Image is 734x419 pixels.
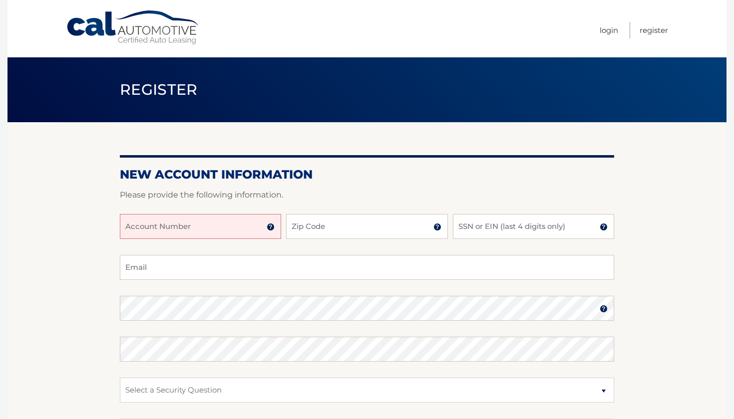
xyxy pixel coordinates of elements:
img: tooltip.svg [600,305,608,313]
img: tooltip.svg [433,223,441,231]
input: Zip Code [286,214,447,239]
input: Email [120,255,614,280]
img: tooltip.svg [600,223,608,231]
img: tooltip.svg [267,223,275,231]
a: Login [600,22,618,38]
input: Account Number [120,214,281,239]
input: SSN or EIN (last 4 digits only) [453,214,614,239]
span: Register [120,80,198,99]
h2: New Account Information [120,167,614,182]
p: Please provide the following information. [120,188,614,202]
a: Cal Automotive [66,10,201,45]
a: Register [640,22,668,38]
